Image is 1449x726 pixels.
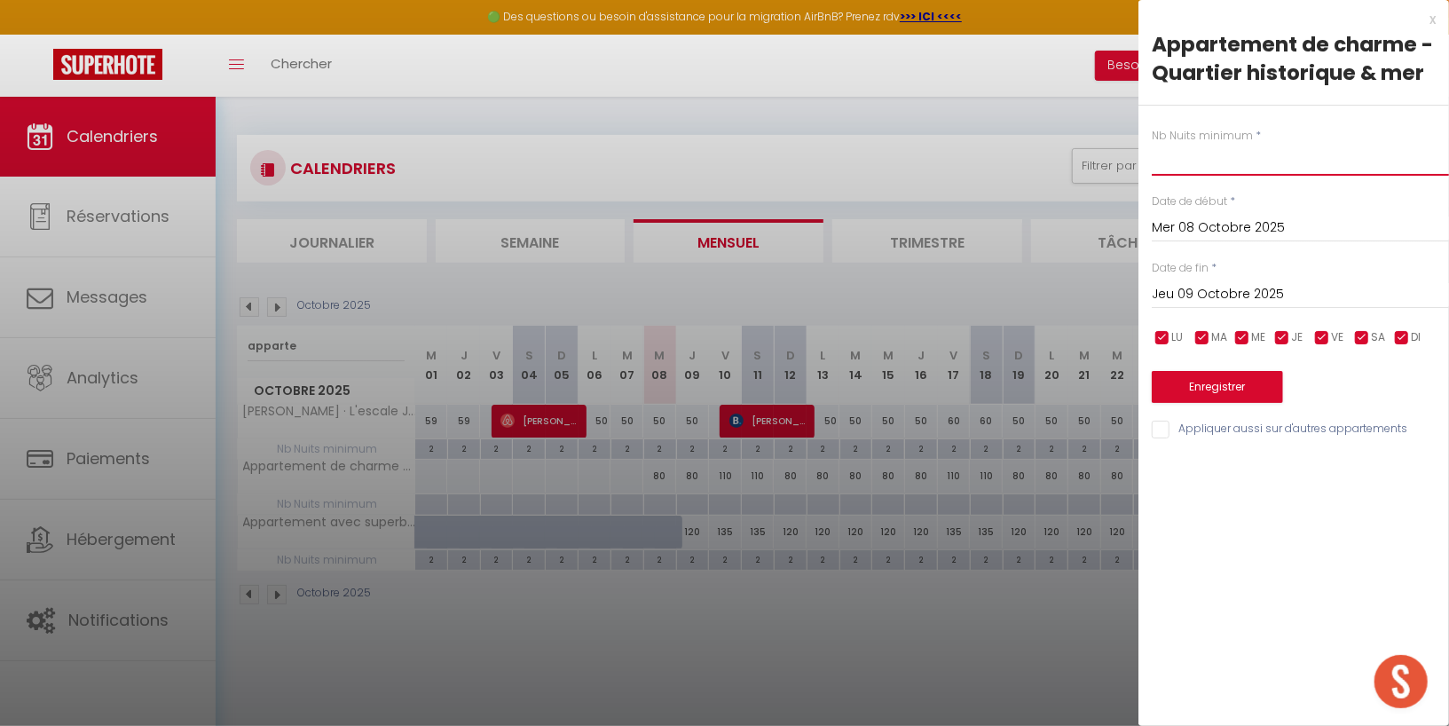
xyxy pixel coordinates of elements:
[1152,30,1436,87] div: Appartement de charme - Quartier historique & mer
[1152,193,1227,210] label: Date de début
[1291,329,1303,346] span: JE
[1152,128,1253,145] label: Nb Nuits minimum
[1411,329,1421,346] span: DI
[1251,329,1265,346] span: ME
[1171,329,1183,346] span: LU
[1371,329,1385,346] span: SA
[1374,655,1428,708] div: Ouvrir le chat
[1331,329,1343,346] span: VE
[1152,371,1283,403] button: Enregistrer
[1138,9,1436,30] div: x
[1211,329,1227,346] span: MA
[1152,260,1209,277] label: Date de fin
